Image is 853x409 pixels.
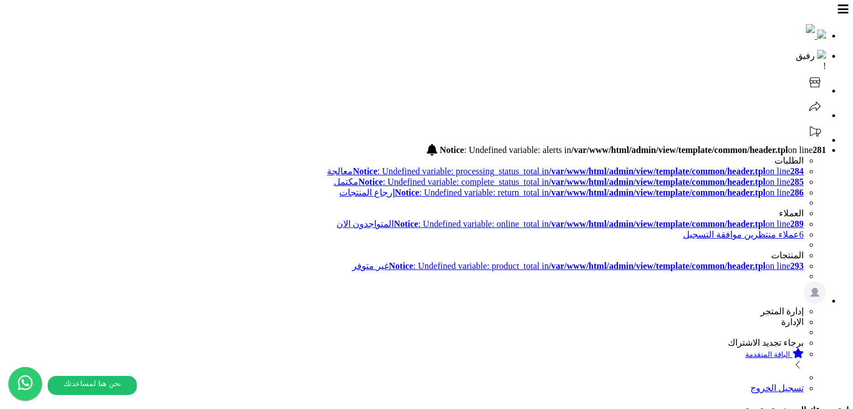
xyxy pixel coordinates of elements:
span: إدارة المتجر [760,306,804,316]
b: /var/www/html/admin/view/template/common/header.tpl [571,145,789,155]
b: Notice [358,177,383,187]
b: Notice [353,166,377,176]
span: : Undefined variable: processing_status_total in on line [353,166,804,176]
span: 6 [799,230,804,239]
span: : Undefined variable: product_total in on line [389,261,804,271]
a: Notice: Undefined variable: product_total in/var/www/html/admin/view/template/common/header.tplon... [352,261,804,271]
li: العملاء [4,208,804,219]
div: ! [4,61,826,71]
a: تسجيل الخروج [750,383,804,393]
a: Notice: Undefined variable: online_total in/var/www/html/admin/view/template/common/header.tplon ... [336,219,804,229]
img: logo-mobile.png [817,30,826,39]
small: الباقة المتقدمة [745,350,790,359]
span: : Undefined variable: online_total in on line [394,219,804,229]
b: /var/www/html/admin/view/template/common/header.tpl [549,166,766,176]
b: /var/www/html/admin/view/template/common/header.tpl [549,177,766,187]
li: الطلبات [4,155,804,166]
li: برجاء تجديد الاشتراك [4,337,804,348]
b: 285 [790,177,804,187]
img: logo-2.png [806,24,815,39]
b: Notice [395,188,419,197]
span: : Undefined variable: complete_status_total in on line [358,177,804,187]
a: 6عملاء منتظرين موافقة التسجيل [683,230,804,239]
a: : Undefined variable: alerts in on line [427,145,826,155]
b: /var/www/html/admin/view/template/common/header.tpl [549,188,766,197]
b: 286 [790,188,804,197]
a: تحديثات المنصة [804,135,826,145]
span: : Undefined variable: return_total in on line [395,188,804,197]
a: Notice: Undefined variable: complete_status_total in/var/www/html/admin/view/template/common/head... [334,177,804,187]
b: Notice [394,219,418,229]
a: Notice: Undefined variable: processing_status_total in/var/www/html/admin/view/template/common/he... [4,166,804,176]
li: المنتجات [4,250,804,261]
a: الباقة المتقدمة [4,348,804,373]
b: /var/www/html/admin/view/template/common/header.tpl [549,261,766,271]
span: رفيق [796,51,815,61]
li: الإدارة [4,317,804,327]
b: Notice [440,145,464,155]
a: Notice: Undefined variable: return_total in/var/www/html/admin/view/template/common/header.tplon ... [339,188,804,197]
img: ai-face.png [817,50,826,59]
b: /var/www/html/admin/view/template/common/header.tpl [549,219,766,229]
b: 284 [790,166,804,176]
b: 293 [790,261,804,271]
b: Notice [389,261,413,271]
b: 281 [813,145,826,155]
b: 289 [790,219,804,229]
